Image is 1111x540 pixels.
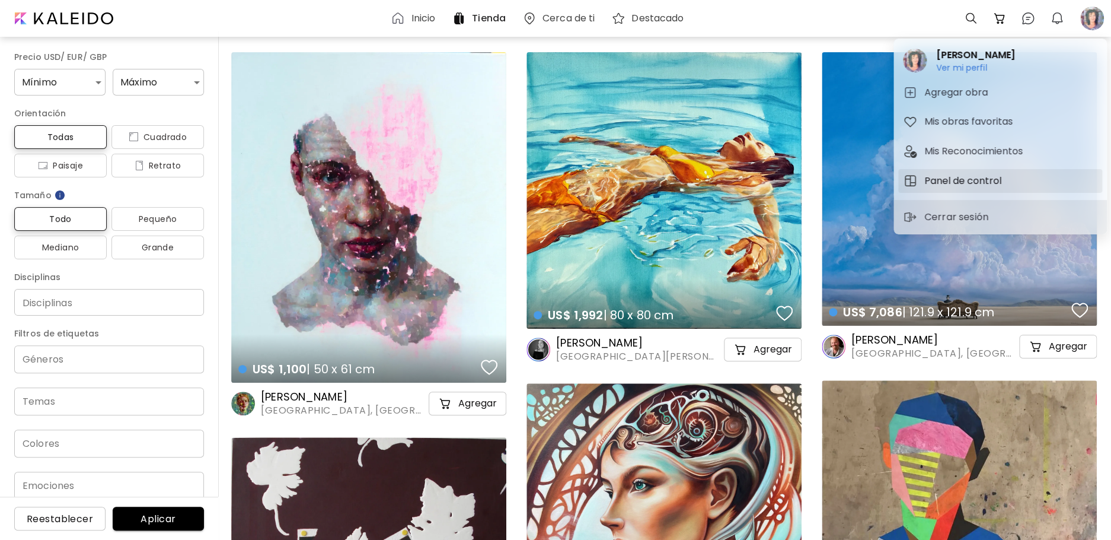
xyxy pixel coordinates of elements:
[898,169,1102,193] button: tabPanel de control
[924,210,992,224] p: Cerrar sesión
[903,115,917,129] img: tab
[903,85,917,100] img: tab
[936,48,1015,62] h2: [PERSON_NAME]
[898,139,1102,163] button: tabMis Reconocimientos
[903,144,917,158] img: tab
[898,81,1102,104] button: tabAgregar obra
[903,210,917,224] img: sign-out
[903,174,917,188] img: tab
[924,85,991,100] h5: Agregar obra
[898,110,1102,134] button: tabMis obras favoritas
[924,115,1016,129] h5: Mis obras favoritas
[936,62,1015,73] h6: Ver mi perfil
[924,174,1005,188] h5: Panel de control
[898,205,997,229] button: sign-outCerrar sesión
[924,144,1026,158] h5: Mis Reconocimientos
